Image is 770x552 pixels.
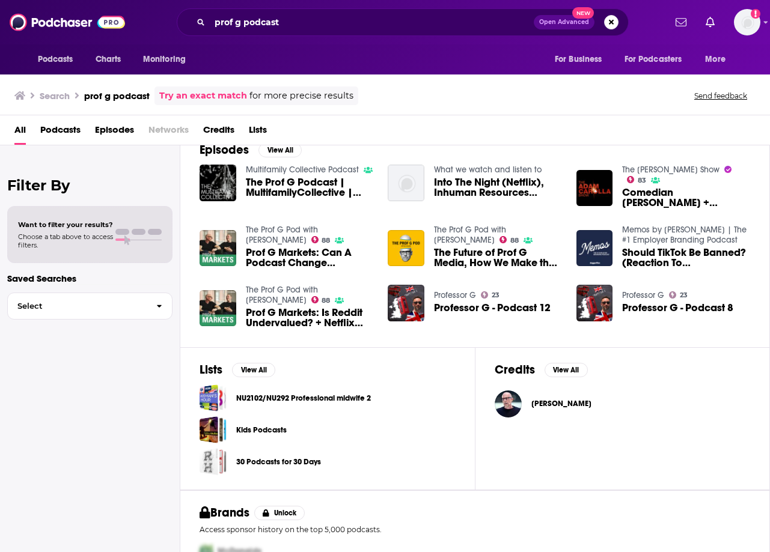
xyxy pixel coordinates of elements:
[254,506,305,520] button: Unlock
[236,423,287,437] a: Kids Podcasts
[177,8,629,36] div: Search podcasts, credits, & more...
[625,51,682,68] span: For Podcasters
[388,230,424,267] img: The Future of Prof G Media, How We Make the Podcast, and Why Scott Became a Professor
[8,302,147,310] span: Select
[697,48,741,71] button: open menu
[246,247,374,268] a: Prof G Markets: Can A Podcast Change Southwest Airlines? + The College Consulting Business
[434,177,562,198] a: Into The Night (Netflix), Inhuman Resources (Netflix), Grounded (Podcast) and Prof G (Podcast)
[7,177,173,194] h2: Filter By
[622,247,750,268] a: Should TikTok Be Banned? (Reaction To Scott Galloway [Prof G Podcast] on Bill Maher & Market Gaps)
[495,362,588,377] a: CreditsView All
[669,291,688,299] a: 23
[246,285,318,305] a: The Prof G Pod with Scott Galloway
[249,89,353,103] span: for more precise results
[200,290,236,327] img: Prof G Markets: Is Reddit Undervalued? + Netflix Goes After Podcasts
[434,290,476,300] a: Professor G
[500,236,519,243] a: 88
[236,392,371,405] a: NU2102/NU292 Professional midwife 2
[246,177,374,198] a: The Prof G Podcast | MultifamilyCollective | 1,147
[434,247,562,268] span: The Future of Prof G Media, How We Make the Podcast, and Why [PERSON_NAME] a Professor
[671,12,691,32] a: Show notifications dropdown
[576,170,613,207] img: Comedian Jeff Dunham + Ed Elson from the Prof G Markets Podcast
[38,51,73,68] span: Podcasts
[495,384,751,423] button: Scott GallowayScott Galloway
[434,165,542,175] a: What we watch and listen to
[246,225,318,245] a: The Prof G Pod with Scott Galloway
[546,48,617,71] button: open menu
[200,142,302,157] a: EpisodesView All
[40,90,70,102] h3: Search
[434,225,506,245] a: The Prof G Pod with Scott Galloway
[322,238,330,243] span: 88
[96,51,121,68] span: Charts
[88,48,129,71] a: Charts
[531,399,591,408] a: Scott Galloway
[95,120,134,145] span: Episodes
[622,247,750,268] span: Should TikTok Be Banned? (Reaction To [PERSON_NAME] [Prof G Podcast] on [PERSON_NAME] & Market Gaps)
[236,455,321,469] a: 30 Podcasts for 30 Days
[7,273,173,284] p: Saved Searches
[200,416,227,443] a: Kids Podcasts
[622,165,720,175] a: The Adam Carolla Show
[691,91,751,101] button: Send feedback
[18,220,113,229] span: Want to filter your results?
[249,120,267,145] a: Lists
[734,9,760,35] button: Show profile menu
[246,165,359,175] a: Multifamily Collective Podcast
[29,48,89,71] button: open menu
[434,247,562,268] a: The Future of Prof G Media, How We Make the Podcast, and Why Scott Became a Professor
[481,291,500,299] a: 23
[388,285,424,321] img: Professor G - Podcast 12
[7,293,173,320] button: Select
[200,142,249,157] h2: Episodes
[638,178,646,183] span: 83
[200,384,227,411] span: NU2102/NU292 Professional midwife 2
[576,230,613,267] img: Should TikTok Be Banned? (Reaction To Scott Galloway [Prof G Podcast] on Bill Maher & Market Gaps)
[434,303,551,313] a: Professor G - Podcast 12
[622,225,747,245] a: Memos by Daggerfinn | The #1 Employer Branding Podcast
[135,48,201,71] button: open menu
[148,120,189,145] span: Networks
[622,187,750,208] a: Comedian Jeff Dunham + Ed Elson from the Prof G Markets Podcast
[246,308,374,328] a: Prof G Markets: Is Reddit Undervalued? + Netflix Goes After Podcasts
[200,362,222,377] h2: Lists
[751,9,760,19] svg: Add a profile image
[10,11,125,34] img: Podchaser - Follow, Share and Rate Podcasts
[531,399,591,408] span: [PERSON_NAME]
[18,232,113,249] span: Choose a tab above to access filters.
[555,51,602,68] span: For Business
[311,236,331,243] a: 88
[388,165,424,201] img: Into The Night (Netflix), Inhuman Resources (Netflix), Grounded (Podcast) and Prof G (Podcast)
[143,51,186,68] span: Monitoring
[200,165,236,201] img: The Prof G Podcast | MultifamilyCollective | 1,147
[701,12,720,32] a: Show notifications dropdown
[510,238,519,243] span: 88
[622,303,733,313] a: Professor G - Podcast 8
[203,120,234,145] a: Credits
[159,89,247,103] a: Try an exact match
[705,51,726,68] span: More
[576,285,613,321] img: Professor G - Podcast 8
[492,293,500,298] span: 23
[200,362,275,377] a: ListsView All
[622,290,664,300] a: Professor G
[210,13,534,32] input: Search podcasts, credits, & more...
[14,120,26,145] a: All
[200,448,227,475] a: 30 Podcasts for 30 Days
[734,9,760,35] img: User Profile
[200,230,236,267] a: Prof G Markets: Can A Podcast Change Southwest Airlines? + The College Consulting Business
[84,90,150,102] h3: prof g podcast
[617,48,700,71] button: open menu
